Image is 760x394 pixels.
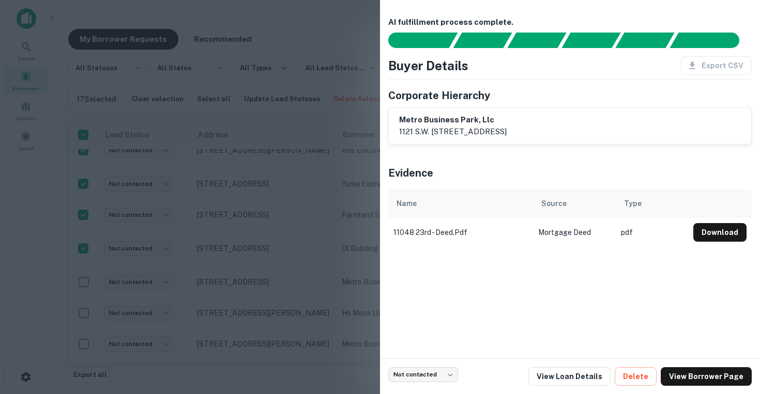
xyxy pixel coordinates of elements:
div: Name [397,197,417,210]
h6: AI fulfillment process complete. [388,17,752,28]
h4: Buyer Details [388,56,468,75]
h6: metro business park, llc [399,114,507,126]
div: Your request is received and processing... [453,33,512,48]
th: Name [388,189,533,218]
div: Source [541,197,567,210]
h5: Evidence [388,165,433,181]
a: View Borrower Page [661,367,752,386]
div: Sending borrower request to AI... [376,33,453,48]
iframe: Chat Widget [708,311,760,361]
p: 1121 s.w. [STREET_ADDRESS] [399,125,507,138]
h5: Corporate Hierarchy [388,88,490,103]
div: scrollable content [388,189,752,247]
div: Type [624,197,642,210]
div: Not contacted [388,367,458,382]
div: Documents found, AI parsing details... [507,33,566,48]
th: Type [616,189,688,218]
div: Principals found, AI now looking for contact information... [561,33,620,48]
button: Download [693,223,747,242]
div: Principals found, still searching for contact information. This may take time... [616,33,675,48]
td: Mortgage Deed [533,218,616,247]
a: View Loan Details [528,367,611,386]
div: AI fulfillment process complete. [670,33,752,48]
th: Source [533,189,616,218]
td: 11048 23rd - deed.pdf [388,218,533,247]
td: pdf [616,218,688,247]
button: Delete [615,367,657,386]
